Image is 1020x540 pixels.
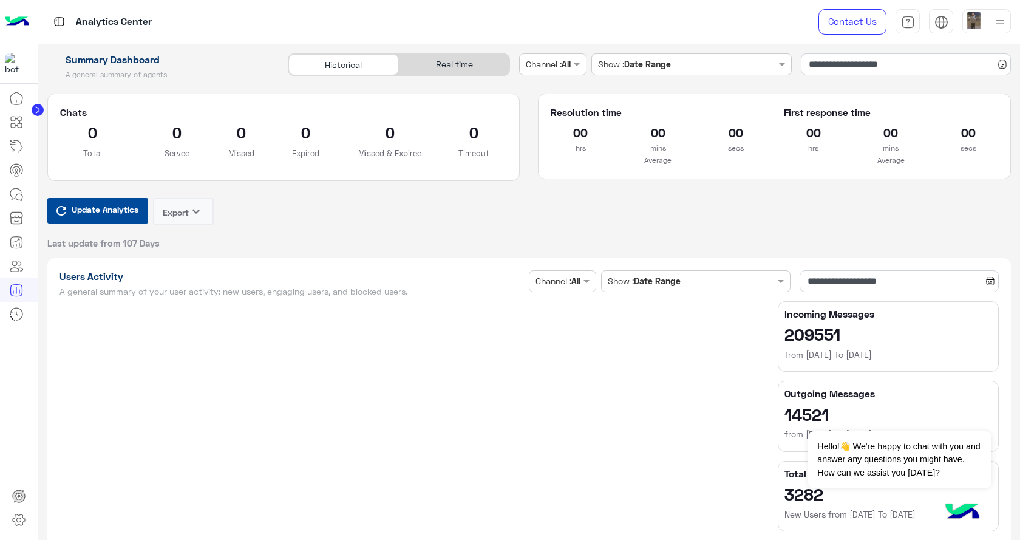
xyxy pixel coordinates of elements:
[784,349,992,361] h6: from [DATE] To [DATE]
[551,123,610,142] h2: 00
[47,237,160,249] span: Last update from 107 Days
[784,508,992,521] h6: New Users from [DATE] To [DATE]
[288,54,399,75] div: Historical
[706,123,766,142] h2: 00
[399,54,509,75] div: Real time
[551,106,765,118] h5: Resolution time
[784,428,992,440] h6: from [DATE] To [DATE]
[628,123,688,142] h2: 00
[784,405,992,424] h2: 14521
[861,142,920,154] p: mins
[60,123,126,142] h2: 0
[189,204,203,219] i: keyboard_arrow_down
[784,106,998,118] h5: First response time
[551,154,765,166] p: Average
[939,142,998,154] p: secs
[76,14,152,30] p: Analytics Center
[784,324,992,344] h2: 209551
[5,53,27,75] img: 322208621163248
[901,15,915,29] img: tab
[47,70,274,80] h5: A general summary of agents
[357,147,423,159] p: Missed & Expired
[228,123,254,142] h2: 0
[228,147,254,159] p: Missed
[273,147,339,159] p: Expired
[934,15,948,29] img: tab
[153,198,214,225] button: Exportkeyboard_arrow_down
[5,9,29,35] img: Logo
[706,142,766,154] p: secs
[628,142,688,154] p: mins
[441,147,508,159] p: Timeout
[939,123,998,142] h2: 00
[896,9,920,35] a: tab
[784,468,992,480] h5: Total New Users
[784,308,992,320] h5: Incoming Messages
[47,53,274,66] h1: Summary Dashboard
[60,106,508,118] h5: Chats
[818,9,886,35] a: Contact Us
[60,147,126,159] p: Total
[69,201,141,217] span: Update Analytics
[357,123,423,142] h2: 0
[941,491,984,534] img: hulul-logo.png
[47,198,148,224] button: Update Analytics
[965,12,982,29] img: userImage
[52,14,67,29] img: tab
[808,431,991,488] span: Hello!👋 We're happy to chat with you and answer any questions you might have. How can we assist y...
[784,154,998,166] p: Average
[784,484,992,504] h2: 3282
[993,15,1008,30] img: profile
[784,388,992,400] h5: Outgoing Messages
[144,123,210,142] h2: 0
[784,142,843,154] p: hrs
[59,287,525,296] h5: A general summary of your user activity: new users, engaging users, and blocked users.
[59,270,525,282] h1: Users Activity
[273,123,339,142] h2: 0
[551,142,610,154] p: hrs
[861,123,920,142] h2: 00
[784,123,843,142] h2: 00
[441,123,508,142] h2: 0
[144,147,210,159] p: Served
